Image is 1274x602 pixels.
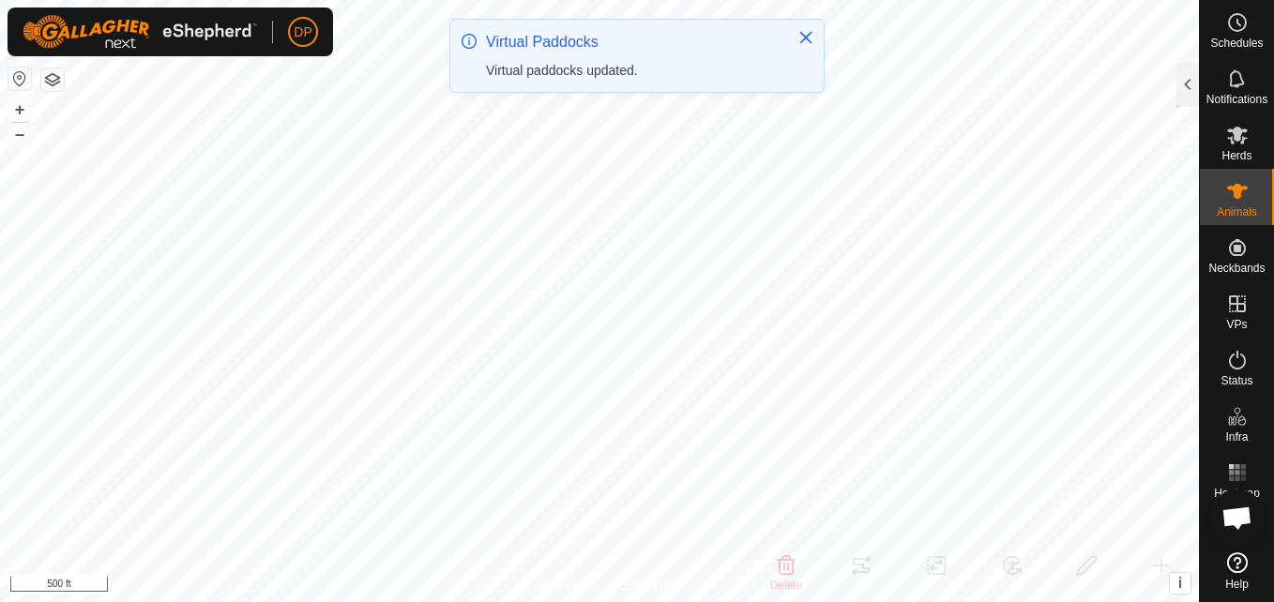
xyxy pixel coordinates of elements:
button: – [8,123,31,145]
a: Open chat [1209,489,1266,546]
span: Animals [1217,206,1257,218]
div: Virtual Paddocks [486,31,779,53]
button: Reset Map [8,68,31,90]
span: Help [1225,579,1249,590]
img: Gallagher Logo [23,15,257,49]
button: + [8,98,31,121]
button: Close [793,24,819,51]
button: Map Layers [41,68,64,91]
span: Schedules [1210,38,1263,49]
a: Privacy Policy [525,578,596,594]
span: VPs [1226,319,1247,330]
div: Virtual paddocks updated. [486,61,779,81]
span: i [1178,575,1182,591]
span: Status [1221,375,1252,386]
span: Neckbands [1208,263,1265,274]
span: DP [294,23,311,42]
span: Infra [1225,431,1248,443]
span: Notifications [1206,94,1267,105]
a: Help [1200,545,1274,597]
button: i [1170,573,1191,594]
a: Contact Us [618,578,674,594]
span: Herds [1221,150,1251,161]
span: Heatmap [1214,488,1260,499]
